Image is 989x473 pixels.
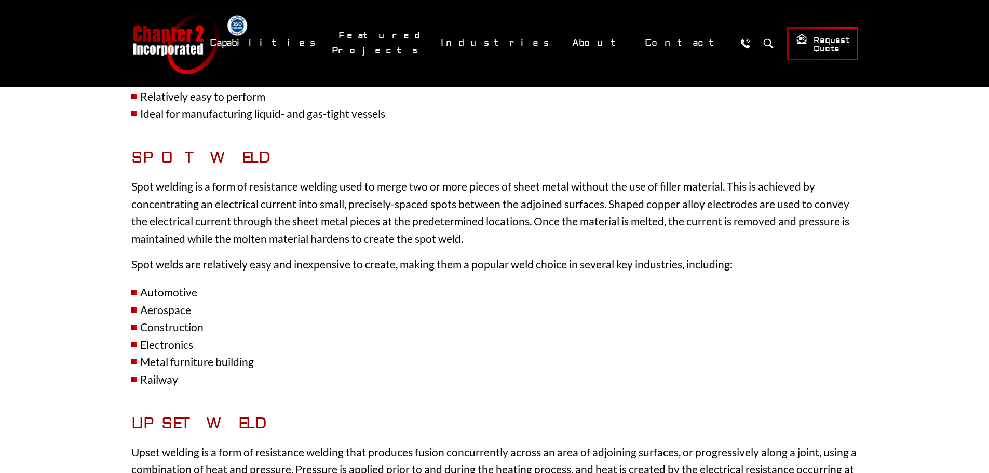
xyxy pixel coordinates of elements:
a: Capabilities [203,32,327,54]
a: About [565,32,633,54]
span: Relatively easy to perform [140,90,265,103]
a: Contact [638,32,731,54]
span: Spot welding is a form of resistance welding used to merge two or more pieces of sheet metal with... [131,180,849,245]
a: Request Quote [787,27,858,60]
span: Metal furniture building [140,355,254,368]
span: Construction [140,320,204,333]
span: Spot Weld [131,148,266,167]
span: Spot welds are relatively easy and inexpensive to create, making them a popular weld choice in se... [131,258,733,271]
a: Industries [434,32,560,54]
button: Search [759,34,778,53]
span: Electronics [140,338,193,351]
span: Automotive [140,286,197,299]
span: Aerospace [140,303,191,316]
span: Railway [140,373,178,386]
span: Ideal for manufacturing liquid- and gas-tight vessels [140,107,385,120]
a: Chapter 2 Incorporated [131,12,220,74]
span: Upset Weld [131,414,262,433]
a: Call Us [736,34,755,53]
a: Featured Projects [332,24,429,62]
span: Request Quote [796,33,849,55]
